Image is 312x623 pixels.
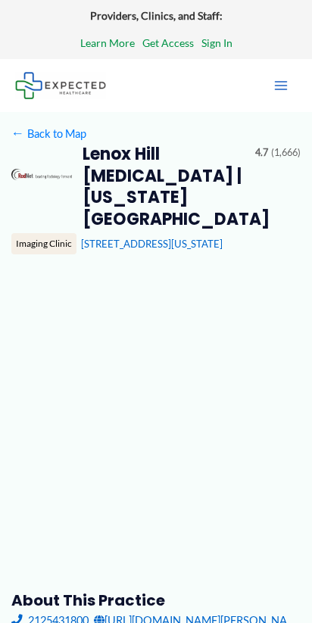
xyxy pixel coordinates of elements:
h2: Lenox Hill [MEDICAL_DATA] | [US_STATE][GEOGRAPHIC_DATA] [83,144,245,230]
span: ← [11,126,25,140]
a: Get Access [142,33,194,53]
a: [STREET_ADDRESS][US_STATE] [81,238,223,250]
a: ←Back to Map [11,123,86,144]
div: Imaging Clinic [11,233,76,254]
button: Main menu toggle [265,70,297,101]
strong: Providers, Clinics, and Staff: [90,9,223,22]
h3: About this practice [11,590,301,610]
a: Sign In [201,33,232,53]
a: Learn More [80,33,135,53]
span: (1,666) [271,144,301,162]
span: 4.7 [255,144,268,162]
img: Expected Healthcare Logo - side, dark font, small [15,72,106,98]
